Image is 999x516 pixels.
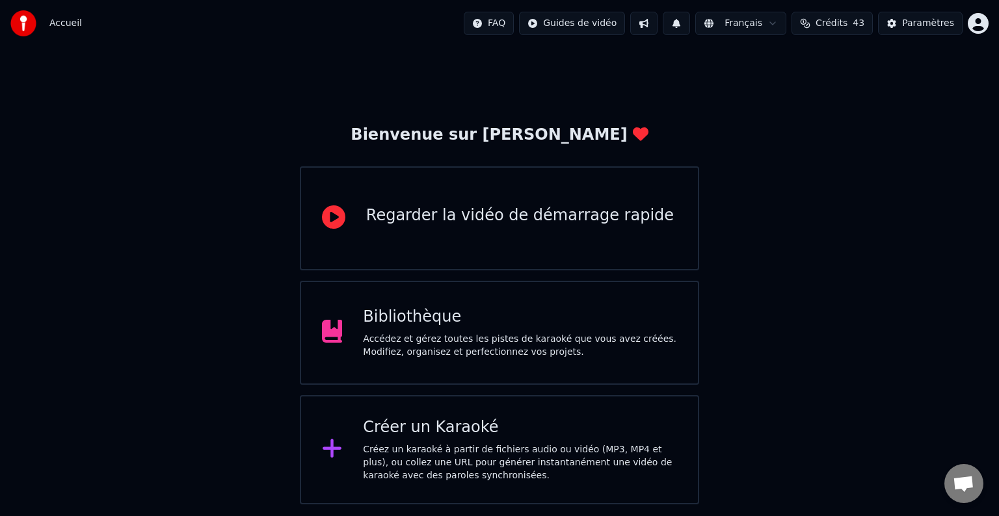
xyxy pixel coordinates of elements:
div: Bienvenue sur [PERSON_NAME] [351,125,648,146]
img: youka [10,10,36,36]
button: FAQ [464,12,514,35]
button: Paramètres [878,12,963,35]
div: Ouvrir le chat [944,464,983,503]
span: 43 [853,17,864,30]
div: Regarder la vidéo de démarrage rapide [366,205,674,226]
div: Créer un Karaoké [363,417,677,438]
div: Créez un karaoké à partir de fichiers audio ou vidéo (MP3, MP4 et plus), ou collez une URL pour g... [363,443,677,482]
button: Crédits43 [792,12,873,35]
div: Accédez et gérez toutes les pistes de karaoké que vous avez créées. Modifiez, organisez et perfec... [363,333,677,359]
div: Bibliothèque [363,307,677,328]
button: Guides de vidéo [519,12,625,35]
div: Paramètres [902,17,954,30]
nav: breadcrumb [49,17,82,30]
span: Accueil [49,17,82,30]
span: Crédits [816,17,847,30]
